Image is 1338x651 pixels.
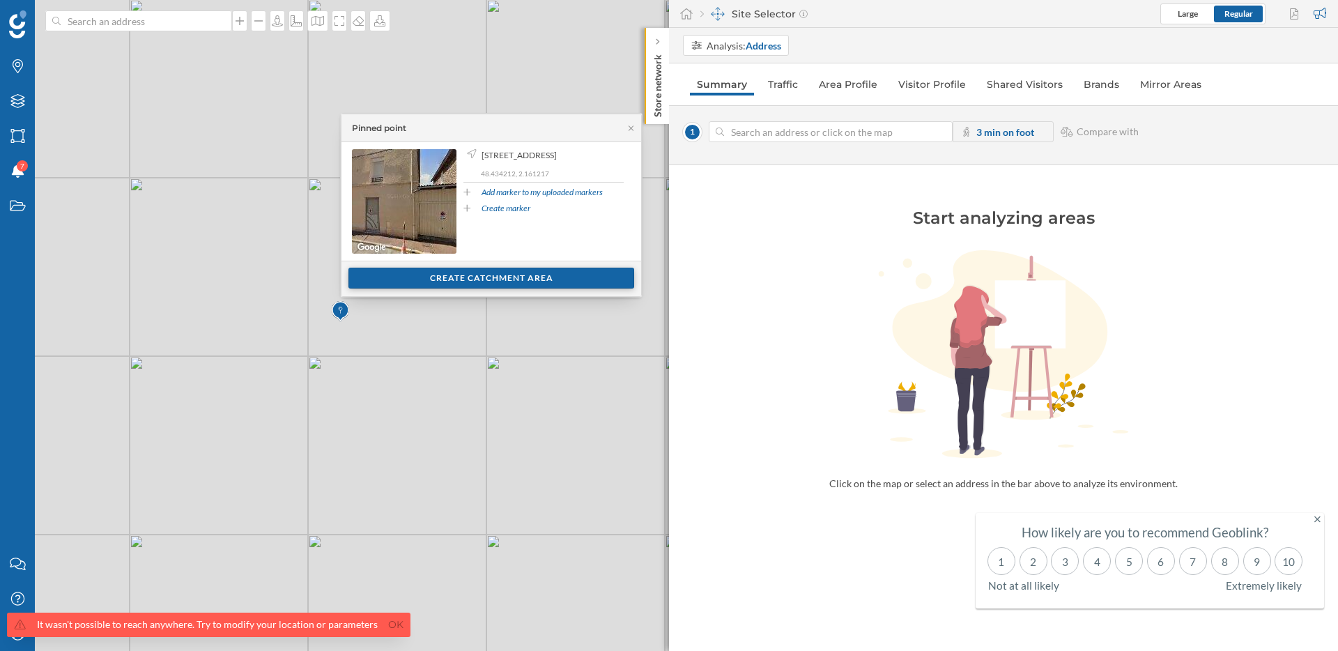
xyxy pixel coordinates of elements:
div: 8 [1211,547,1239,575]
span: [STREET_ADDRESS] [482,149,557,162]
strong: Address [746,40,781,52]
span: Support [29,10,79,22]
div: Click on the map or select an address in the bar above to analyze its environment. [767,477,1240,491]
span: Large [1178,8,1198,19]
a: Traffic [761,73,805,95]
img: Marker [332,298,349,325]
div: It wasn't possible to reach anywhere. Try to modify your location or parameters [37,618,378,631]
a: Ok [385,617,407,633]
img: dashboards-manager.svg [711,7,725,21]
span: Extremely likely [1226,579,1302,592]
strong: 3 min on foot [976,126,1034,138]
img: Geoblink Logo [9,10,26,38]
span: Not at all likely [988,579,1059,592]
span: Compare with [1077,125,1139,139]
div: 6 [1147,547,1175,575]
div: Analysis: [707,38,781,53]
a: Shared Visitors [980,73,1070,95]
a: Visitor Profile [891,73,973,95]
span: 1 [683,123,702,141]
div: 5 [1115,547,1143,575]
p: Store network [651,49,665,117]
a: Summary [690,73,754,95]
div: 2 [1020,547,1047,575]
span: 7 [20,159,24,173]
a: Mirror Areas [1133,73,1208,95]
img: streetview [352,149,456,254]
span: Regular [1224,8,1253,19]
div: 1 [987,547,1015,575]
div: Pinned point [352,122,406,135]
div: How likely are you to recommend Geoblink? [985,526,1305,539]
a: Brands [1077,73,1126,95]
a: Add marker to my uploaded markers [482,186,603,199]
div: 4 [1083,547,1111,575]
a: Create marker [482,202,530,215]
a: Area Profile [812,73,884,95]
div: 3 [1051,547,1079,575]
div: Start analyzing areas [780,207,1226,229]
div: 10 [1275,547,1302,575]
p: 48.434212, 2.161217 [481,169,624,178]
div: 9 [1243,547,1271,575]
div: Site Selector [700,7,808,21]
div: 7 [1179,547,1207,575]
